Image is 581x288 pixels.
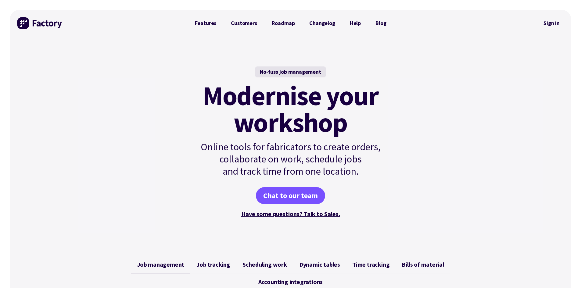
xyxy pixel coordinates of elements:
[302,17,342,29] a: Changelog
[258,278,323,286] span: Accounting integrations
[242,261,287,268] span: Scheduling work
[539,16,564,30] nav: Secondary Navigation
[352,261,389,268] span: Time tracking
[255,66,326,77] div: No-fuss job management
[299,261,340,268] span: Dynamic tables
[137,261,184,268] span: Job management
[241,210,340,218] a: Have some questions? Talk to Sales.
[343,17,368,29] a: Help
[256,187,325,204] a: Chat to our team
[368,17,393,29] a: Blog
[188,17,224,29] a: Features
[188,17,394,29] nav: Primary Navigation
[196,261,230,268] span: Job tracking
[224,17,264,29] a: Customers
[17,17,63,29] img: Factory
[203,82,378,136] mark: Modernise your workshop
[539,16,564,30] a: Sign in
[188,141,394,177] p: Online tools for fabricators to create orders, collaborate on work, schedule jobs and track time ...
[264,17,302,29] a: Roadmap
[402,261,444,268] span: Bills of material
